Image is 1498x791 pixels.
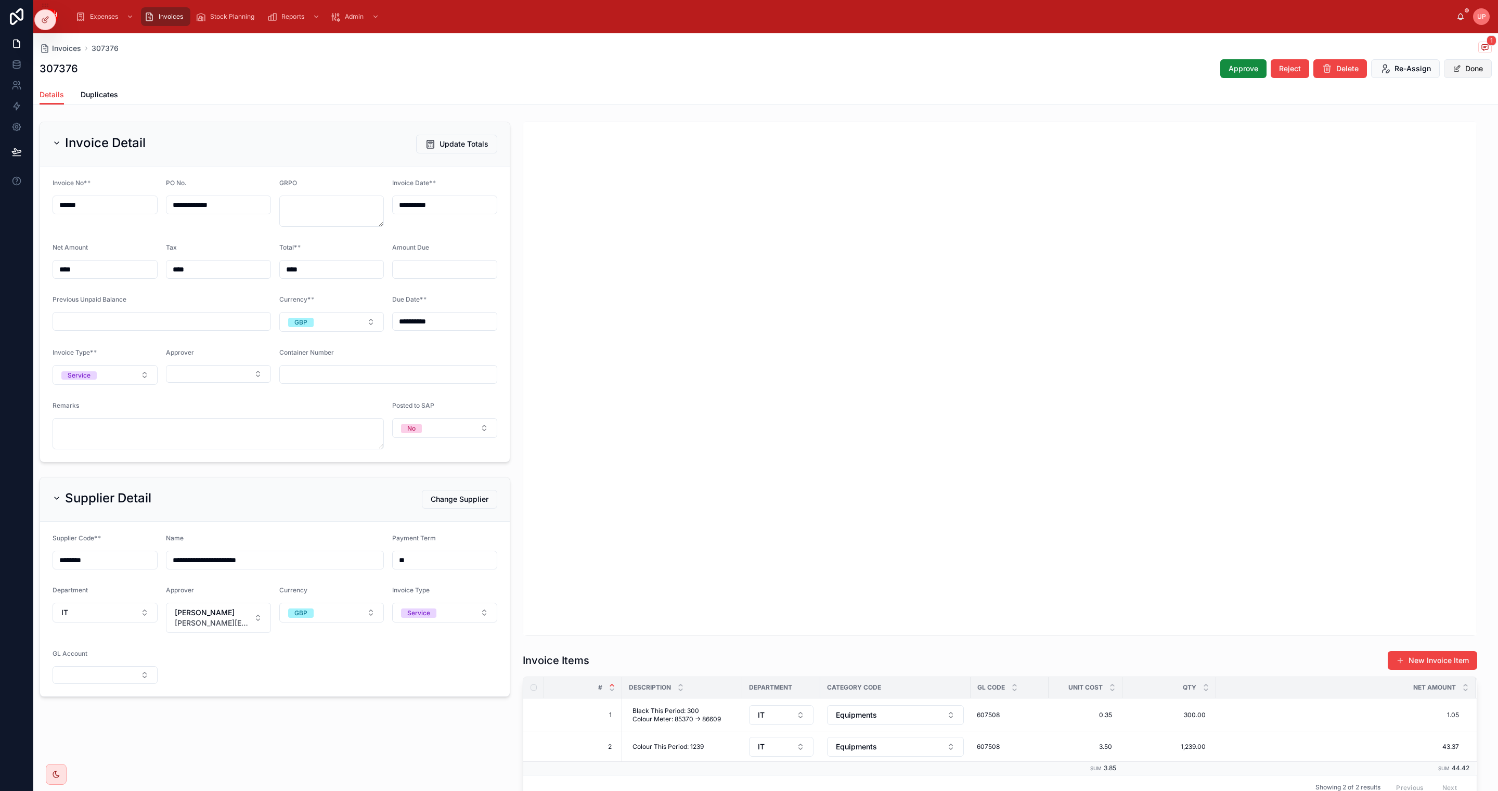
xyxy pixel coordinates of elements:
span: Equipments [836,710,877,720]
div: Service [68,371,91,380]
button: Update Totals [416,135,497,153]
span: Approver [166,348,194,356]
span: 607508 [977,711,1000,719]
a: Duplicates [81,85,118,106]
a: Invoices [141,7,190,26]
span: Currency [279,586,307,594]
small: Sum [1090,766,1102,771]
div: Service [407,608,430,618]
a: Reports [264,7,325,26]
span: Invoices [159,12,183,21]
h1: Invoice Items [523,653,589,668]
span: IT [758,742,765,752]
span: Change Supplier [431,494,488,504]
span: Duplicates [81,89,118,100]
span: Net Amount [1413,683,1456,692]
span: 1 [1487,35,1496,46]
a: Admin [327,7,384,26]
span: 1.05 [1221,711,1459,719]
a: 307376 [92,43,119,54]
span: 43.37 [1221,743,1459,751]
span: 1,239.00 [1133,743,1206,751]
button: Select Button [749,737,813,757]
span: 300.00 [1133,711,1206,719]
span: 44.42 [1452,764,1469,772]
div: GBP [294,608,307,618]
span: # [598,683,602,692]
span: Delete [1336,63,1359,74]
small: Sum [1438,766,1450,771]
button: Select Button [279,312,384,332]
span: Invoice Date* [392,179,432,187]
button: Done [1444,59,1492,78]
button: Select Button [827,737,964,757]
span: Invoice Type* [53,348,93,356]
span: Black This Period: 300 Colour Meter: 85370 -> 86609 [632,707,732,723]
span: Admin [345,12,364,21]
a: Invoices [40,43,81,54]
span: Invoices [52,43,81,54]
span: 607508 [977,743,1000,751]
span: Stock Planning [210,12,254,21]
span: 3.50 [1059,743,1112,751]
span: Due Date* [392,295,423,303]
span: Supplier Code* [53,534,97,542]
button: Select Button [279,603,384,623]
span: 3.85 [1104,764,1116,772]
span: Tax [166,243,177,251]
button: Change Supplier [422,490,497,509]
span: Department [53,586,88,594]
span: Approve [1229,63,1258,74]
a: Stock Planning [192,7,262,26]
button: Select Button [166,365,271,383]
h1: 307376 [40,61,78,76]
span: 0.35 [1059,711,1112,719]
div: No [407,424,416,433]
button: 1 [1478,42,1492,55]
button: Reject [1271,59,1309,78]
button: Select Button [53,666,158,684]
a: Expenses [72,7,139,26]
span: Approver [166,586,194,594]
span: Net Amount [53,243,88,251]
button: Select Button [749,705,813,725]
span: Qty [1183,683,1196,692]
h2: Invoice Detail [65,135,146,151]
a: New Invoice Item [1388,651,1477,670]
span: Remarks [53,401,79,409]
span: PO No. [166,179,187,187]
div: GBP [294,318,307,327]
span: [PERSON_NAME][EMAIL_ADDRESS][PERSON_NAME][DOMAIN_NAME] [175,618,250,628]
button: Select Button [827,705,964,725]
div: scrollable content [67,5,1456,28]
span: GL Code [977,683,1005,692]
button: Select Button [53,603,158,623]
button: Select Button [392,418,497,438]
span: UP [1477,12,1486,21]
button: Select Button [166,603,271,633]
span: Name [166,534,184,542]
h2: Supplier Detail [65,490,151,507]
span: IT [758,710,765,720]
span: Total* [279,243,297,251]
span: Reports [281,12,304,21]
span: Expenses [90,12,118,21]
span: Invoice No* [53,179,87,187]
span: Amount Due [392,243,429,251]
span: 1 [561,711,612,719]
span: Invoice Type [392,586,430,594]
button: Re-Assign [1371,59,1440,78]
span: Colour This Period: 1239 [632,743,704,751]
span: Posted to SAP [392,401,434,409]
span: IT [61,607,68,618]
button: Approve [1220,59,1267,78]
span: Payment Term [392,534,436,542]
span: Department [749,683,792,692]
button: Delete [1313,59,1367,78]
span: Re-Assign [1394,63,1431,74]
iframe: pdf-iframe [523,122,1477,636]
span: Details [40,89,64,100]
span: Category Code [827,683,881,692]
span: [PERSON_NAME] [175,607,250,618]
